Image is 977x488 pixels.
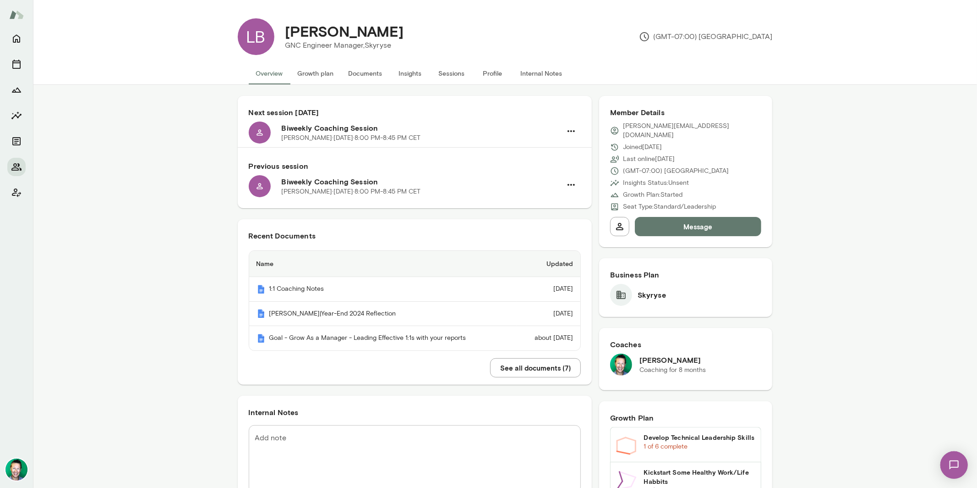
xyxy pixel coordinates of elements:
img: Mento [257,285,266,294]
h6: Coaches [610,339,762,350]
h6: Previous session [249,161,581,172]
th: Name [249,251,517,277]
button: See all documents (7) [490,358,581,377]
p: Growth Plan: Started [623,190,682,200]
h6: Next session [DATE] [249,107,581,118]
button: Growth plan [290,62,341,84]
p: Coaching for 8 months [639,366,706,375]
button: Documents [341,62,390,84]
button: Client app [7,183,26,202]
img: Mento [257,309,266,318]
button: Internal Notes [513,62,570,84]
th: Goal - Grow As a Manager - Leading Effective 1:1s with your reports [249,326,517,350]
th: Updated [517,251,580,277]
p: Last online [DATE] [623,155,675,164]
button: Message [635,217,762,236]
td: [DATE] [517,277,580,302]
img: Mento [9,6,24,23]
p: GNC Engineer Manager, Skyryse [285,40,404,51]
button: Overview [249,62,290,84]
button: Sessions [7,55,26,73]
h6: Biweekly Coaching Session [282,176,562,187]
img: Brian Lawrence [610,354,632,376]
h6: Growth Plan [610,412,762,423]
th: 1:1 Coaching Notes [249,277,517,302]
h6: Biweekly Coaching Session [282,122,562,133]
p: 1 of 6 complete [644,442,756,451]
button: Growth Plan [7,81,26,99]
button: Sessions [431,62,472,84]
h6: Kickstart Some Healthy Work/Life Habbits [644,468,756,486]
button: Profile [472,62,513,84]
p: Joined [DATE] [623,143,662,152]
p: [PERSON_NAME] · [DATE] · 8:00 PM-8:45 PM CET [282,187,421,196]
h6: Business Plan [610,269,762,280]
p: Seat Type: Standard/Leadership [623,202,716,211]
p: (GMT-07:00) [GEOGRAPHIC_DATA] [623,166,729,176]
p: Insights Status: Unsent [623,178,689,188]
td: [DATE] [517,302,580,327]
div: LB [238,18,274,55]
h6: Skyryse [638,289,666,300]
h6: Recent Documents [249,230,581,241]
button: Members [7,158,26,176]
button: Home [7,29,26,48]
h6: Develop Technical Leadership Skills [644,433,756,442]
h6: Internal Notes [249,407,581,418]
td: about [DATE] [517,326,580,350]
img: Brian Lawrence [5,459,27,481]
p: [PERSON_NAME][EMAIL_ADDRESS][DOMAIN_NAME] [623,122,762,140]
img: Mento [257,334,266,343]
p: (GMT-07:00) [GEOGRAPHIC_DATA] [639,31,773,42]
p: [PERSON_NAME] · [DATE] · 8:00 PM-8:45 PM CET [282,133,421,143]
h4: [PERSON_NAME] [285,22,404,40]
h6: Member Details [610,107,762,118]
button: Documents [7,132,26,150]
button: Insights [390,62,431,84]
button: Insights [7,106,26,125]
th: [PERSON_NAME]|Year-End 2024 Reflection [249,302,517,327]
h6: [PERSON_NAME] [639,355,706,366]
